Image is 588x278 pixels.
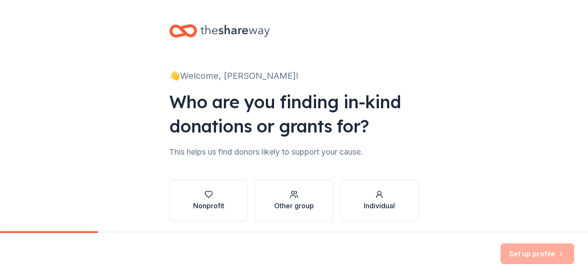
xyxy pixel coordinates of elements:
[364,200,395,211] div: Individual
[169,180,248,221] button: Nonprofit
[169,90,419,138] div: Who are you finding in-kind donations or grants for?
[255,180,333,221] button: Other group
[274,200,314,211] div: Other group
[169,69,419,83] div: 👋 Welcome, [PERSON_NAME]!
[169,145,419,159] div: This helps us find donors likely to support your cause.
[193,200,224,211] div: Nonprofit
[340,180,419,221] button: Individual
